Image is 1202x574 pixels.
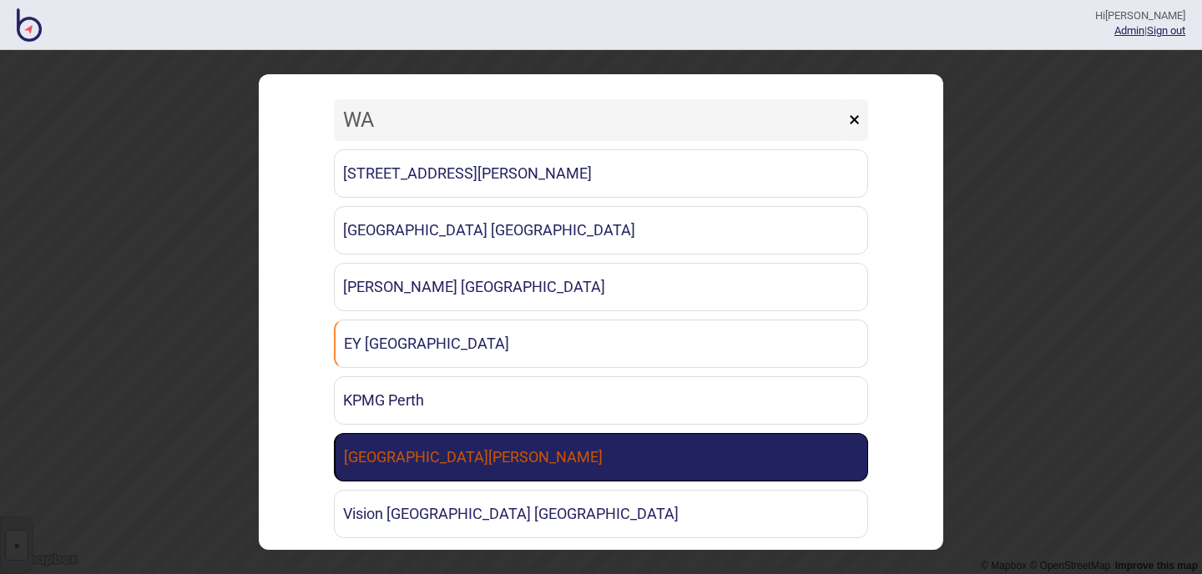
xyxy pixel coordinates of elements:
a: [PERSON_NAME] [GEOGRAPHIC_DATA] [334,263,868,311]
a: [STREET_ADDRESS][PERSON_NAME] [334,149,868,198]
input: Search locations by tag + name [334,99,845,141]
button: × [841,99,868,141]
img: BindiMaps CMS [17,8,42,42]
span: | [1114,24,1147,37]
a: KPMG Perth [334,376,868,425]
a: [GEOGRAPHIC_DATA][PERSON_NAME] [334,433,868,481]
div: Hi [PERSON_NAME] [1095,8,1185,23]
a: Vision [GEOGRAPHIC_DATA] [GEOGRAPHIC_DATA] [334,490,868,538]
a: [GEOGRAPHIC_DATA] [GEOGRAPHIC_DATA] [334,206,868,254]
a: Admin [1114,24,1144,37]
a: EY [GEOGRAPHIC_DATA] [334,320,868,368]
button: Sign out [1147,24,1185,37]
